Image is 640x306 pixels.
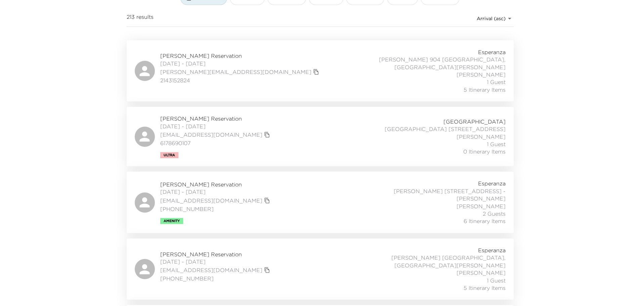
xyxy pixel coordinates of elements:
[262,196,272,205] button: copy primary member email
[160,60,321,67] span: [DATE] - [DATE]
[262,265,272,275] button: copy primary member email
[457,133,506,140] span: [PERSON_NAME]
[357,254,506,269] span: [PERSON_NAME] [GEOGRAPHIC_DATA], [GEOGRAPHIC_DATA][PERSON_NAME]
[160,52,321,59] span: [PERSON_NAME] Reservation
[160,266,262,274] a: [EMAIL_ADDRESS][DOMAIN_NAME]
[483,210,506,217] span: 2 Guests
[357,187,506,203] span: [PERSON_NAME] [STREET_ADDRESS] - [PERSON_NAME]
[160,68,311,76] a: [PERSON_NAME][EMAIL_ADDRESS][DOMAIN_NAME]
[160,131,262,138] a: [EMAIL_ADDRESS][DOMAIN_NAME]
[160,77,321,84] span: 2143152824
[160,188,272,195] span: [DATE] - [DATE]
[464,217,506,225] span: 6 Itinerary Items
[464,284,506,292] span: 5 Itinerary Items
[478,247,506,254] span: Esperanza
[160,197,262,204] a: [EMAIL_ADDRESS][DOMAIN_NAME]
[262,130,272,139] button: copy primary member email
[127,172,514,233] a: [PERSON_NAME] Reservation[DATE] - [DATE][EMAIL_ADDRESS][DOMAIN_NAME]copy primary member email[PHO...
[164,153,175,157] span: Ultra
[160,251,272,258] span: [PERSON_NAME] Reservation
[385,125,506,133] span: [GEOGRAPHIC_DATA] [STREET_ADDRESS]
[127,40,514,101] a: [PERSON_NAME] Reservation[DATE] - [DATE][PERSON_NAME][EMAIL_ADDRESS][DOMAIN_NAME]copy primary mem...
[457,203,506,210] span: [PERSON_NAME]
[487,277,506,284] span: 1 Guest
[127,107,514,166] a: [PERSON_NAME] Reservation[DATE] - [DATE][EMAIL_ADDRESS][DOMAIN_NAME]copy primary member email6178...
[164,219,180,223] span: Amenity
[160,275,272,282] span: [PHONE_NUMBER]
[127,238,514,300] a: [PERSON_NAME] Reservation[DATE] - [DATE][EMAIL_ADDRESS][DOMAIN_NAME]copy primary member email[PHO...
[160,181,272,188] span: [PERSON_NAME] Reservation
[487,78,506,86] span: 1 Guest
[127,13,154,24] span: 213 results
[463,148,506,155] span: 0 Itinerary Items
[478,180,506,187] span: Esperanza
[477,15,506,21] span: Arrival (asc)
[357,56,506,71] span: [PERSON_NAME] 904 [GEOGRAPHIC_DATA], [GEOGRAPHIC_DATA][PERSON_NAME]
[487,140,506,148] span: 1 Guest
[160,258,272,265] span: [DATE] - [DATE]
[160,115,272,122] span: [PERSON_NAME] Reservation
[160,205,272,213] span: [PHONE_NUMBER]
[160,123,272,130] span: [DATE] - [DATE]
[160,139,272,147] span: 6178690107
[311,67,321,77] button: copy primary member email
[457,269,506,276] span: [PERSON_NAME]
[478,48,506,56] span: Esperanza
[457,71,506,78] span: [PERSON_NAME]
[443,118,506,125] span: [GEOGRAPHIC_DATA]
[464,86,506,93] span: 5 Itinerary Items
